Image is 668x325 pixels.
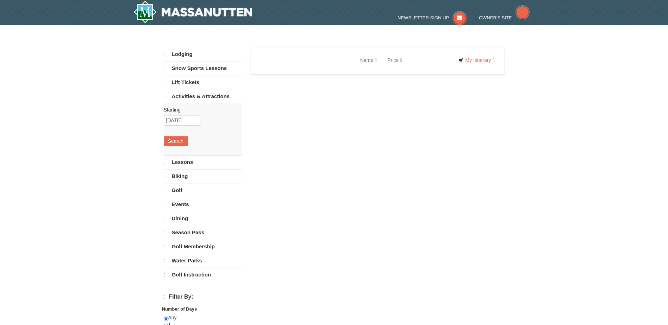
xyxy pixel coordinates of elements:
[398,15,449,20] span: Newsletter Sign Up
[133,1,252,23] img: Massanutten Resort Logo
[164,212,242,225] a: Dining
[164,240,242,253] a: Golf Membership
[382,53,407,67] a: Price
[479,15,512,20] span: Owner's Site
[164,136,188,146] button: Search
[164,90,242,103] a: Activities & Attractions
[398,15,467,20] a: Newsletter Sign Up
[164,48,242,61] a: Lodging
[454,55,499,65] a: My Itinerary
[133,1,252,23] a: Massanutten Resort
[164,76,242,89] a: Lift Tickets
[355,53,382,67] a: Name
[479,15,530,20] a: Owner's Site
[164,268,242,281] a: Golf Instruction
[164,226,242,239] a: Season Pass
[164,254,242,267] a: Water Parks
[164,198,242,211] a: Events
[164,184,242,197] a: Golf
[162,306,197,312] strong: Number of Days
[164,294,242,300] h4: Filter By:
[164,170,242,183] a: Biking
[164,155,242,169] a: Lessons
[164,62,242,75] a: Snow Sports Lessons
[164,106,237,113] label: Starting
